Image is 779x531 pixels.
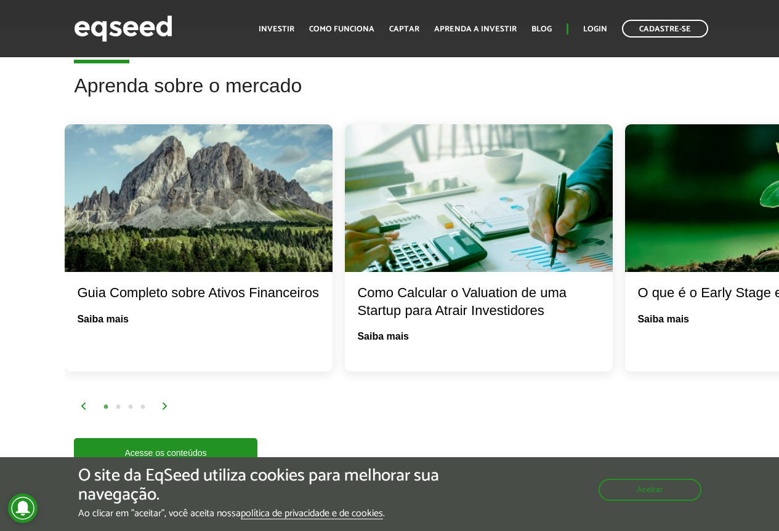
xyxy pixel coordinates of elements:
[124,401,137,413] button: 3 of 2
[622,20,708,38] a: Cadastre-se
[637,314,689,324] a: Saiba mais
[389,25,419,33] a: Captar
[357,332,409,341] a: Saiba mais
[77,284,320,302] div: Guia Completo sobre Ativos Financeiros
[357,284,600,319] div: Como Calcular o Valuation de uma Startup para Atrair Investidores
[599,479,701,501] button: Aceitar
[309,25,374,33] a: Como funciona
[137,401,149,413] button: 4 of 2
[74,438,257,466] a: Acesse os conteúdos
[583,25,607,33] a: Login
[78,466,452,505] h5: O site da EqSeed utiliza cookies para melhorar sua navegação.
[241,509,383,519] a: política de privacidade e de cookies
[74,75,770,115] h2: Aprenda sobre o mercado
[531,25,552,33] a: Blog
[80,402,87,410] img: arrow%20left.svg
[161,402,169,410] img: arrow%20right.svg
[112,401,124,413] button: 2 of 2
[74,12,172,45] img: EqSeed
[259,25,294,33] a: Investir
[100,401,112,413] button: 1 of 2
[77,314,129,324] a: Saiba mais
[78,508,452,519] p: Ao clicar em "aceitar", você aceita nossa .
[434,25,517,33] a: Aprenda a investir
